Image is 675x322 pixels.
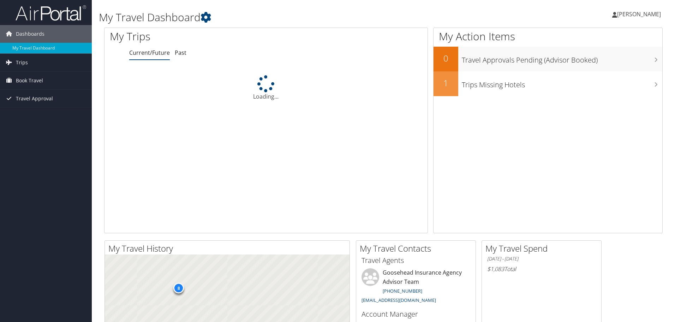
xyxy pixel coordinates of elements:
a: Past [175,49,186,57]
span: $1,083 [487,265,504,273]
h1: My Action Items [434,29,662,44]
h3: Account Manager [362,309,470,319]
h1: My Travel Dashboard [99,10,478,25]
h1: My Trips [110,29,288,44]
span: Travel Approval [16,90,53,107]
h2: 0 [434,52,458,64]
h6: Total [487,265,596,273]
h6: [DATE] - [DATE] [487,256,596,262]
span: [PERSON_NAME] [617,10,661,18]
span: Book Travel [16,72,43,89]
a: [PERSON_NAME] [612,4,668,25]
h3: Travel Approvals Pending (Advisor Booked) [462,52,662,65]
h2: 1 [434,77,458,89]
a: Current/Future [129,49,170,57]
img: airportal-logo.png [16,5,86,21]
a: 0Travel Approvals Pending (Advisor Booked) [434,47,662,71]
a: [PHONE_NUMBER] [383,288,422,294]
h3: Travel Agents [362,256,470,265]
a: [EMAIL_ADDRESS][DOMAIN_NAME] [362,297,436,303]
a: 1Trips Missing Hotels [434,71,662,96]
h2: My Travel History [108,242,350,254]
div: Loading... [104,75,428,101]
div: 8 [173,282,184,293]
h3: Trips Missing Hotels [462,76,662,90]
h2: My Travel Contacts [360,242,476,254]
span: Dashboards [16,25,44,43]
h2: My Travel Spend [485,242,601,254]
li: Goosehead Insurance Agency Advisor Team [358,268,474,306]
span: Trips [16,54,28,71]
